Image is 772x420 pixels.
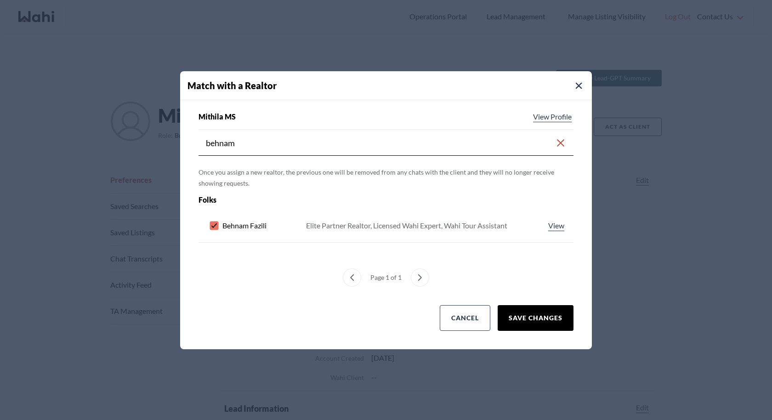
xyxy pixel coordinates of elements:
[206,135,555,151] input: Search input
[187,79,592,92] h4: Match with a Realtor
[199,268,573,287] nav: Match with an agent menu pagination
[306,220,507,231] div: Elite Partner Realtor, Licensed Wahi Expert, Wahi Tour Assistant
[440,305,490,331] button: Cancel
[498,305,573,331] button: Save Changes
[411,268,429,287] button: next page
[555,135,566,151] button: Clear search
[222,220,267,231] span: Behnam Fazili
[199,167,573,189] p: Once you assign a new realtor, the previous one will be removed from any chats with the client an...
[546,220,566,231] a: View profile
[573,80,585,91] button: Close Modal
[531,111,573,122] a: View profile
[199,194,499,205] div: Folks
[343,268,361,287] button: previous page
[199,111,236,122] span: Mithila MS
[367,268,405,287] div: Page 1 of 1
